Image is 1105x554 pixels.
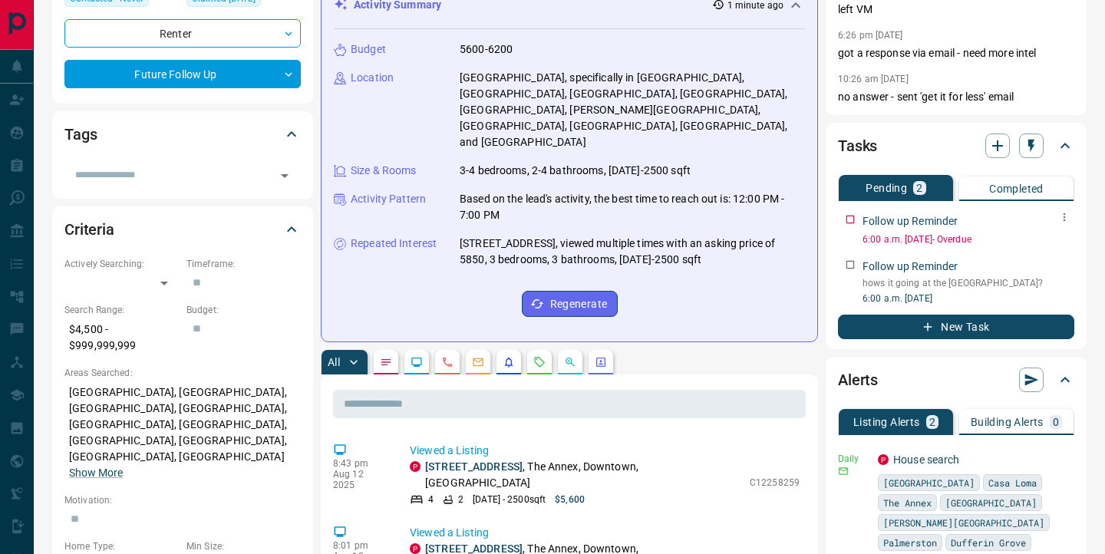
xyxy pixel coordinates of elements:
div: Renter [64,19,301,48]
span: The Annex [883,495,932,510]
p: Location [351,70,394,86]
button: Show More [69,465,123,481]
div: Alerts [838,361,1074,398]
span: [PERSON_NAME][GEOGRAPHIC_DATA] [883,515,1044,530]
p: Daily [838,452,869,466]
p: Search Range: [64,303,179,317]
svg: Agent Actions [595,356,607,368]
p: 8:43 pm [333,458,387,469]
p: Building Alerts [971,417,1044,427]
p: Activity Pattern [351,191,426,207]
p: 6:26 pm [DATE] [838,30,903,41]
div: Future Follow Up [64,60,301,88]
p: 6:00 a.m. [DATE] - Overdue [863,232,1074,246]
h2: Tasks [838,134,877,158]
svg: Lead Browsing Activity [411,356,423,368]
svg: Email [838,466,849,477]
p: Budget [351,41,386,58]
p: Pending [866,183,907,193]
h2: Tags [64,122,97,147]
div: Tasks [838,127,1074,164]
span: [GEOGRAPHIC_DATA] [945,495,1037,510]
button: New Task [838,315,1074,339]
p: Timeframe: [186,257,301,271]
p: Budget: [186,303,301,317]
p: [GEOGRAPHIC_DATA], [GEOGRAPHIC_DATA], [GEOGRAPHIC_DATA], [GEOGRAPHIC_DATA], [GEOGRAPHIC_DATA], [G... [64,380,301,486]
p: 4 [428,493,434,506]
span: Dufferin Grove [951,535,1026,550]
p: Completed [989,183,1044,194]
p: 5600-6200 [460,41,513,58]
p: Size & Rooms [351,163,417,179]
svg: Listing Alerts [503,356,515,368]
p: [DATE] - 2500 sqft [473,493,546,506]
p: Follow up Reminder [863,213,958,229]
p: [STREET_ADDRESS], viewed multiple times with an asking price of 5850, 3 bedrooms, 3 bathrooms, [D... [460,236,805,268]
div: property.ca [410,461,421,472]
span: [GEOGRAPHIC_DATA] [883,475,975,490]
svg: Emails [472,356,484,368]
button: Open [274,165,295,186]
a: House search [893,453,960,466]
p: All [328,357,340,368]
p: Areas Searched: [64,366,301,380]
p: Viewed a Listing [410,525,800,541]
p: 2 [458,493,463,506]
p: Listing Alerts [853,417,920,427]
p: , The Annex, Downtown, [GEOGRAPHIC_DATA] [425,459,742,491]
p: left VM [838,2,1074,18]
h2: Criteria [64,217,114,242]
p: hows it going at the [GEOGRAPHIC_DATA]? [863,276,1074,290]
svg: Notes [380,356,392,368]
p: Repeated Interest [351,236,437,252]
p: Min Size: [186,539,301,553]
svg: Calls [441,356,454,368]
p: Motivation: [64,493,301,507]
svg: Opportunities [564,356,576,368]
svg: Requests [533,356,546,368]
p: 2 [916,183,922,193]
div: Criteria [64,211,301,248]
button: Regenerate [522,291,618,317]
p: Home Type: [64,539,179,553]
p: Follow up Reminder [863,259,958,275]
p: $4,500 - $999,999,999 [64,317,179,358]
p: Actively Searching: [64,257,179,271]
p: 3-4 bedrooms, 2-4 bathrooms, [DATE]-2500 sqft [460,163,691,179]
p: Viewed a Listing [410,443,800,459]
p: [GEOGRAPHIC_DATA], specifically in [GEOGRAPHIC_DATA], [GEOGRAPHIC_DATA], [GEOGRAPHIC_DATA], [GEOG... [460,70,805,150]
p: 6:00 a.m. [DATE] [863,292,1074,305]
p: $5,600 [555,493,585,506]
div: Tags [64,116,301,153]
h2: Alerts [838,368,878,392]
p: 10:26 am [DATE] [838,74,909,84]
div: property.ca [878,454,889,465]
span: Casa Loma [988,475,1037,490]
div: property.ca [410,543,421,554]
p: Based on the lead's activity, the best time to reach out is: 12:00 PM - 7:00 PM [460,191,805,223]
p: Aug 12 2025 [333,469,387,490]
p: 0 [1053,417,1059,427]
span: Palmerston [883,535,937,550]
p: C12258259 [750,476,800,490]
p: got a response via email - need more intel [838,45,1074,61]
p: no answer - sent 'get it for less' email [838,89,1074,105]
a: [STREET_ADDRESS] [425,460,523,473]
p: 2 [929,417,935,427]
p: 8:01 pm [333,540,387,551]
